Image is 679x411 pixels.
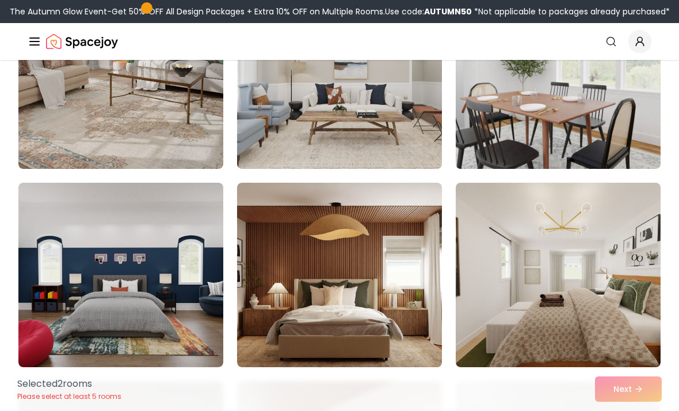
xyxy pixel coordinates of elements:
p: Please select at least 5 rooms [17,392,121,401]
img: Room room-25 [18,183,223,367]
b: AUTUMN50 [424,6,472,17]
p: Selected 2 room s [17,377,121,391]
div: The Autumn Glow Event-Get 50% OFF All Design Packages + Extra 10% OFF on Multiple Rooms. [10,6,670,17]
span: *Not applicable to packages already purchased* [472,6,670,17]
img: Room room-26 [237,183,442,367]
a: Spacejoy [46,30,118,53]
nav: Global [28,23,651,60]
img: Spacejoy Logo [46,30,118,53]
span: Use code: [385,6,472,17]
img: Room room-27 [456,183,661,367]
